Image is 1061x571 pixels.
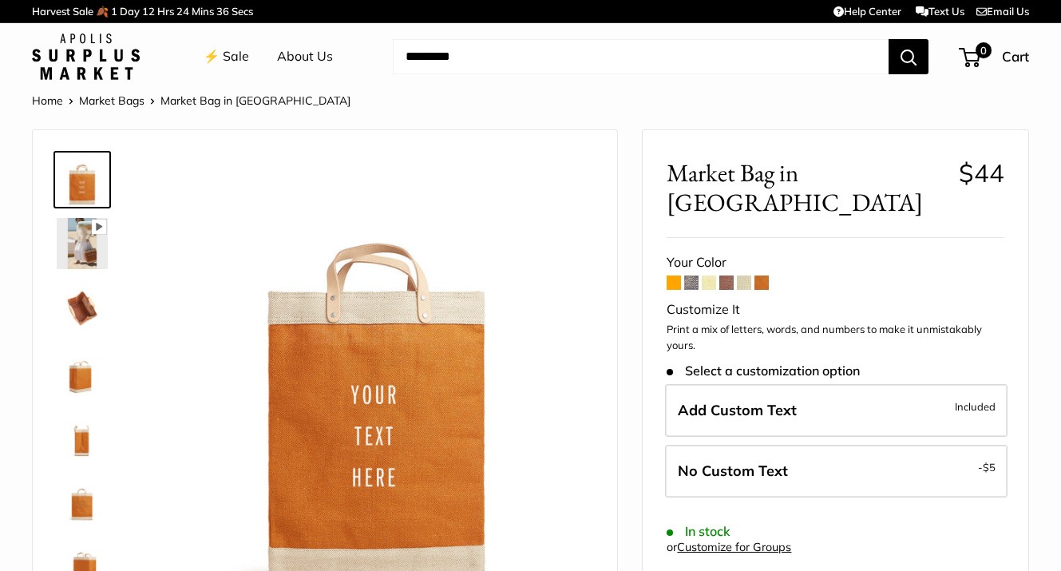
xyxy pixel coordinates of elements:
span: No Custom Text [678,462,788,480]
a: Market Bag in Cognac [53,279,111,336]
span: Add Custom Text [678,401,797,419]
span: In stock [667,524,730,539]
img: Market Bag in Cognac [57,346,108,397]
input: Search... [393,39,889,74]
img: Market Bag in Cognac [57,282,108,333]
a: Market Bag in Cognac [53,151,111,208]
a: Email Us [976,5,1029,18]
a: Market Bag in Cognac [53,343,111,400]
span: Day [120,5,140,18]
a: Text Us [916,5,964,18]
span: Included [955,397,996,416]
a: Market Bag in Cognac [53,406,111,464]
img: description_Seal of authenticity printed on the backside of every bag. [57,474,108,525]
span: 1 [111,5,117,18]
span: 0 [976,42,992,58]
a: description_Seal of authenticity printed on the backside of every bag. [53,470,111,528]
img: Market Bag in Cognac [57,410,108,461]
span: Secs [232,5,253,18]
img: Apolis: Surplus Market [32,34,140,80]
a: Home [32,93,63,108]
span: 12 [142,5,155,18]
span: Select a customization option [667,363,859,379]
a: Customize for Groups [677,540,791,554]
span: $44 [959,157,1004,188]
div: or [667,537,791,558]
button: Search [889,39,928,74]
a: Help Center [833,5,901,18]
span: 36 [216,5,229,18]
p: Print a mix of letters, words, and numbers to make it unmistakably yours. [667,322,1004,353]
div: Your Color [667,251,1004,275]
span: Market Bag in [GEOGRAPHIC_DATA] [667,158,946,217]
div: Customize It [667,298,1004,322]
img: Market Bag in Cognac [57,218,108,269]
a: Market Bags [79,93,145,108]
img: Market Bag in Cognac [57,154,108,205]
span: Cart [1002,48,1029,65]
a: About Us [277,45,333,69]
nav: Breadcrumb [32,90,350,111]
span: Market Bag in [GEOGRAPHIC_DATA] [160,93,350,108]
label: Leave Blank [665,445,1008,498]
a: Market Bag in Cognac [53,215,111,272]
a: 0 Cart [960,44,1029,69]
a: ⚡️ Sale [204,45,249,69]
span: - [978,458,996,477]
span: 24 [176,5,189,18]
label: Add Custom Text [665,384,1008,437]
span: Hrs [157,5,174,18]
span: Mins [192,5,214,18]
span: $5 [983,461,996,474]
